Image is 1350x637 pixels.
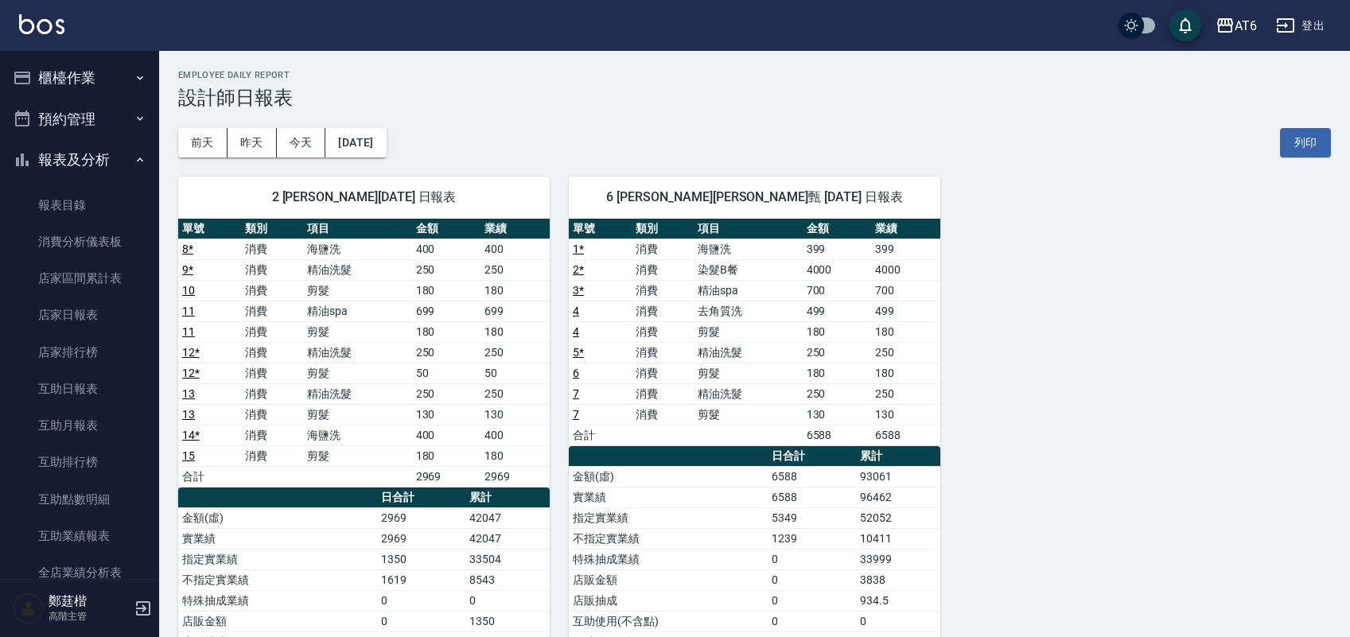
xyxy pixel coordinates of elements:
a: 11 [182,325,195,338]
a: 互助日報表 [6,371,153,407]
td: 700 [871,280,940,301]
td: 海鹽洗 [694,239,802,259]
td: 消費 [241,445,304,466]
td: 52052 [856,507,940,528]
td: 剪髮 [694,363,802,383]
td: 8543 [465,569,550,590]
a: 10 [182,284,195,297]
span: 6 [PERSON_NAME][PERSON_NAME]甄 [DATE] 日報表 [588,189,921,205]
td: 250 [803,342,872,363]
td: 6588 [768,466,855,487]
td: 0 [768,549,855,569]
h3: 設計師日報表 [178,87,1331,109]
td: 180 [871,363,940,383]
a: 店家日報表 [6,297,153,333]
td: 3838 [856,569,940,590]
td: 消費 [241,425,304,445]
td: 0 [768,611,855,631]
td: 400 [480,239,550,259]
td: 250 [871,342,940,363]
a: 13 [182,387,195,400]
td: 剪髮 [694,404,802,425]
a: 4 [573,325,579,338]
button: 報表及分析 [6,139,153,181]
a: 互助排行榜 [6,444,153,480]
table: a dense table [569,219,940,446]
td: 剪髮 [694,321,802,342]
td: 0 [377,611,465,631]
td: 消費 [632,383,694,404]
a: 互助點數明細 [6,481,153,518]
td: 消費 [632,239,694,259]
table: a dense table [178,219,550,487]
td: 6588 [768,487,855,507]
td: 700 [803,280,872,301]
td: 2969 [377,507,465,528]
button: 櫃檯作業 [6,57,153,99]
td: 130 [480,404,550,425]
th: 類別 [241,219,304,239]
td: 染髮B餐 [694,259,802,280]
td: 180 [412,445,481,466]
td: 180 [803,363,872,383]
td: 180 [412,280,481,301]
button: 今天 [277,128,326,157]
td: 180 [480,321,550,342]
a: 6 [573,367,579,379]
button: 列印 [1280,128,1331,157]
td: 400 [480,425,550,445]
td: 400 [412,239,481,259]
td: 金額(虛) [178,507,377,528]
td: 指定實業績 [569,507,768,528]
td: 剪髮 [303,445,411,466]
button: 登出 [1270,11,1331,41]
td: 不指定實業績 [569,528,768,549]
a: 店家區間累計表 [6,260,153,297]
td: 10411 [856,528,940,549]
td: 180 [480,280,550,301]
td: 實業績 [569,487,768,507]
a: 7 [573,408,579,421]
td: 消費 [241,321,304,342]
td: 96462 [856,487,940,507]
td: 消費 [241,301,304,321]
td: 1350 [465,611,550,631]
td: 消費 [241,239,304,259]
td: 消費 [632,280,694,301]
td: 消費 [632,259,694,280]
td: 精油spa [303,301,411,321]
td: 934.5 [856,590,940,611]
button: 前天 [178,128,228,157]
td: 實業績 [178,528,377,549]
td: 250 [412,259,481,280]
td: 250 [803,383,872,404]
td: 50 [412,363,481,383]
td: 合計 [178,466,241,487]
td: 精油spa [694,280,802,301]
td: 130 [412,404,481,425]
td: 699 [412,301,481,321]
td: 消費 [632,301,694,321]
td: 店販金額 [569,569,768,590]
td: 50 [480,363,550,383]
td: 250 [412,342,481,363]
th: 項目 [303,219,411,239]
td: 6588 [871,425,940,445]
a: 互助月報表 [6,407,153,444]
td: 特殊抽成業績 [569,549,768,569]
td: 精油洗髮 [303,383,411,404]
td: 2969 [480,466,550,487]
th: 金額 [803,219,872,239]
td: 250 [412,383,481,404]
td: 海鹽洗 [303,239,411,259]
td: 2969 [377,528,465,549]
td: 1239 [768,528,855,549]
img: Person [13,592,45,624]
td: 130 [803,404,872,425]
th: 單號 [569,219,632,239]
p: 高階主管 [49,609,130,623]
td: 不指定實業績 [178,569,377,590]
th: 單號 [178,219,241,239]
td: 消費 [241,259,304,280]
td: 250 [480,259,550,280]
